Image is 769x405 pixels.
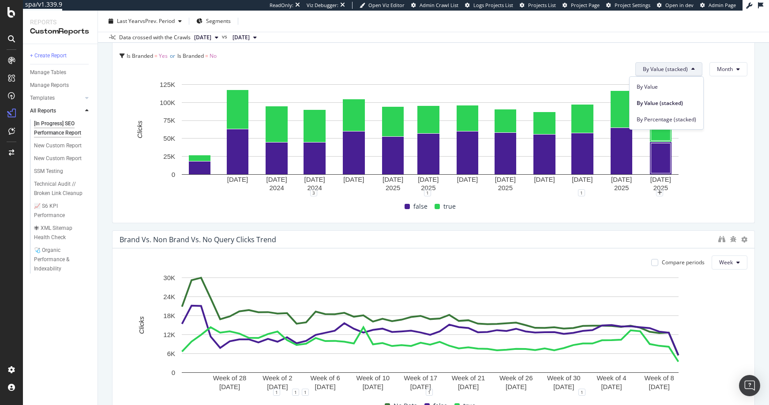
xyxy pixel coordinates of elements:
a: New Custom Report [34,154,91,163]
span: Admin Page [709,2,736,8]
div: Manage Reports [30,81,69,90]
span: true [443,201,456,212]
text: Clicks [136,120,143,138]
span: = [205,52,208,60]
span: Open in dev [665,2,694,8]
text: 75K [163,116,175,124]
div: Open Intercom Messenger [739,375,760,396]
text: 125K [160,81,175,88]
a: + Create Report [30,51,91,60]
text: 25K [163,153,175,160]
a: Open in dev [657,2,694,9]
text: 2025 [386,184,400,191]
a: 🕷 XML Sitemap Health Check [34,224,91,242]
button: [DATE] [229,32,260,43]
span: Last Year [117,17,140,25]
a: Technical Audit // Broken Link Cleanup [34,180,91,198]
button: Month [709,62,747,76]
text: Week of 2 [263,374,292,382]
text: [DATE] [219,383,240,390]
text: 24K [163,293,175,300]
text: [DATE] [649,383,670,390]
div: All Reports [30,106,56,116]
span: Admin Crawl List [420,2,458,8]
text: [DATE] [267,383,288,390]
div: 1 [292,389,299,396]
text: Clicks [138,316,145,334]
span: Project Page [571,2,600,8]
a: 📈 S6 KPI Performance [34,202,91,220]
a: Logs Projects List [465,2,513,9]
text: Week of 30 [547,374,581,382]
div: Reports [30,18,90,26]
div: Brand vs. Non Brand Click Trend (Brand = True, Nonbrand = False)Is Branded = YesorIs Branded = No... [112,25,755,223]
text: [DATE] [495,176,516,183]
button: [DATE] [191,32,222,43]
span: Month [717,65,733,73]
text: [DATE] [506,383,526,390]
div: Manage Tables [30,68,66,77]
a: Templates [30,94,83,103]
div: binoculars [718,236,725,243]
text: Week of 6 [311,374,340,382]
div: 🕷 XML Sitemap Health Check [34,224,85,242]
text: [DATE] [457,176,478,183]
a: SSM Testing [34,167,91,176]
text: [DATE] [363,383,383,390]
span: Is Branded [177,52,204,60]
text: Week of 21 [452,374,485,382]
text: 2025 [498,184,513,191]
div: Data crossed with the Crawls [119,34,191,41]
svg: A chart. [120,80,741,193]
text: [DATE] [611,176,632,183]
a: All Reports [30,106,83,116]
svg: A chart. [120,273,741,392]
text: [DATE] [418,176,439,183]
button: Last YearvsPrev. Period [105,14,185,28]
text: [DATE] [553,383,574,390]
span: 2025 Sep. 20th [194,34,211,41]
text: 2025 [614,184,629,191]
text: 2025 [653,184,668,191]
button: By Value (stacked) [635,62,702,76]
text: Week of 10 [356,374,390,382]
div: [In Progress] SEO Performance Report [34,119,86,138]
div: 1 [302,389,309,396]
text: [DATE] [534,176,555,183]
text: 0 [172,171,175,178]
span: = [154,52,158,60]
div: 📈 S6 KPI Performance [34,202,83,220]
text: [DATE] [572,176,593,183]
text: [DATE] [304,176,325,183]
span: vs Prev. Period [140,17,175,25]
text: Week of 8 [645,374,674,382]
text: [DATE] [458,383,479,390]
span: 2024 Oct. 30th [233,34,250,41]
text: 2024 [270,184,284,191]
a: Manage Reports [30,81,91,90]
text: 18K [163,312,175,319]
a: Admin Crawl List [411,2,458,9]
text: [DATE] [383,176,403,183]
a: 🩺 Organic Performance & Indexability [34,246,91,274]
span: vs [222,33,229,41]
text: 50K [163,135,175,142]
a: Manage Tables [30,68,91,77]
button: Segments [193,14,234,28]
span: false [413,201,428,212]
div: 1 [578,189,585,196]
div: Technical Audit // Broken Link Cleanup [34,180,86,198]
div: Compare periods [662,259,705,266]
text: Week of 26 [499,374,533,382]
text: 12K [163,331,175,338]
span: Projects List [528,2,556,8]
div: 1 [273,389,280,396]
a: Open Viz Editor [360,2,405,9]
span: By Percentage (stacked) [637,116,696,124]
div: New Custom Report [34,141,82,150]
div: plus [656,189,663,196]
div: 1 [578,389,585,396]
div: + Create Report [30,51,67,60]
span: By Value [637,83,696,91]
